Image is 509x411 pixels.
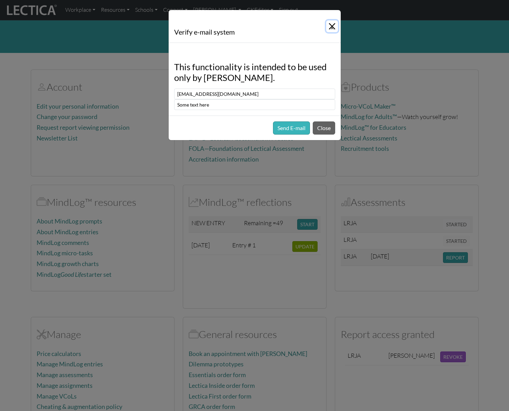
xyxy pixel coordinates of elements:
button: Close [326,20,338,32]
span: × [330,24,334,31]
h5: Verify e-mail system [174,27,235,37]
button: Send E-mail [273,121,310,135]
button: Close [313,121,335,135]
h3: This functionality is intended to be used only by [PERSON_NAME]. [174,62,335,83]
